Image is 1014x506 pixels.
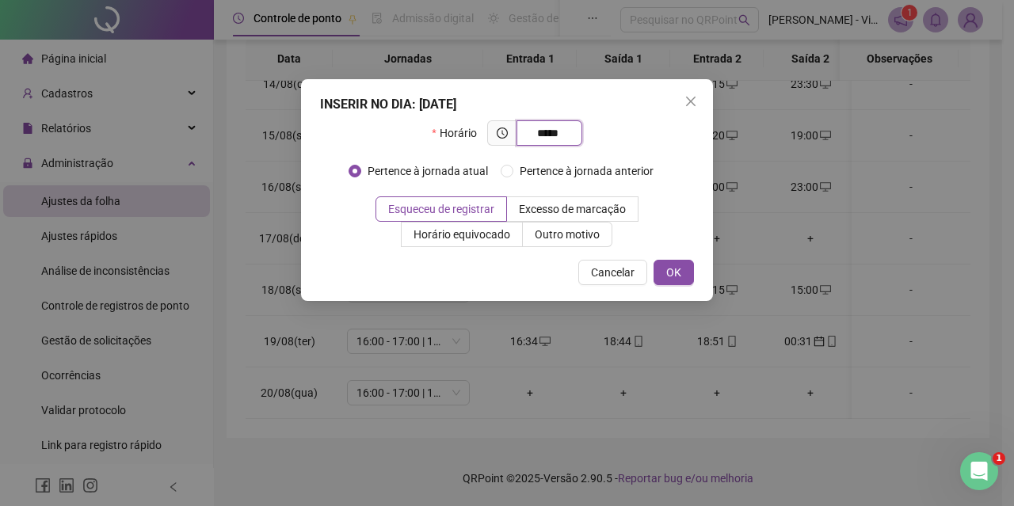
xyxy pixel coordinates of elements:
[666,264,681,281] span: OK
[519,203,626,215] span: Excesso de marcação
[535,228,600,241] span: Outro motivo
[320,95,694,114] div: INSERIR NO DIA : [DATE]
[960,452,998,490] iframe: Intercom live chat
[361,162,494,180] span: Pertence à jornada atual
[678,89,703,114] button: Close
[591,264,635,281] span: Cancelar
[993,452,1005,465] span: 1
[578,260,647,285] button: Cancelar
[414,228,510,241] span: Horário equivocado
[497,127,508,139] span: clock-circle
[388,203,494,215] span: Esqueceu de registrar
[684,95,697,108] span: close
[654,260,694,285] button: OK
[432,120,486,146] label: Horário
[513,162,660,180] span: Pertence à jornada anterior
